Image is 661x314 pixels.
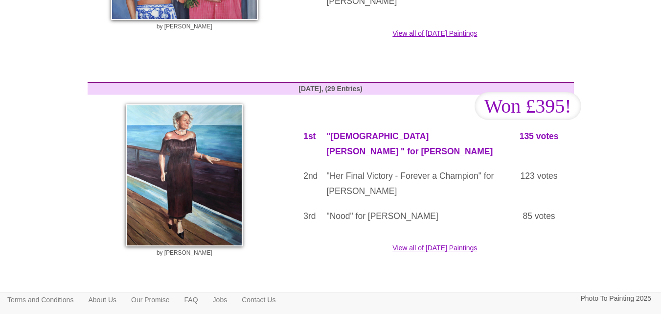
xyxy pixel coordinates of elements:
p: by [PERSON_NAME] [92,249,277,257]
img: Lady Julija Stefanoviciene [126,104,243,246]
p: "Nood" for [PERSON_NAME] [326,209,497,224]
p: "[DEMOGRAPHIC_DATA] [PERSON_NAME] " for [PERSON_NAME] [326,129,497,159]
a: FAQ [177,292,205,307]
p: 85 votes [512,209,567,224]
p: "Her Final Victory - Forever a Champion" for [PERSON_NAME] [326,169,497,198]
p: 135 votes [512,129,567,144]
span: Won £395! [475,92,581,120]
p: 1st [303,129,312,144]
a: Jobs [205,292,235,307]
a: View all of [DATE] Paintings [80,126,581,253]
p: 2nd [303,169,312,184]
p: by [PERSON_NAME] [92,23,277,31]
p: Photo To Painting 2025 [580,292,651,305]
p: 3rd [303,209,312,224]
strong: [DATE], (29 Entries) [298,85,362,93]
a: Contact Us [234,292,283,307]
a: About Us [81,292,124,307]
p: 123 votes [512,169,567,184]
a: Our Promise [124,292,177,307]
